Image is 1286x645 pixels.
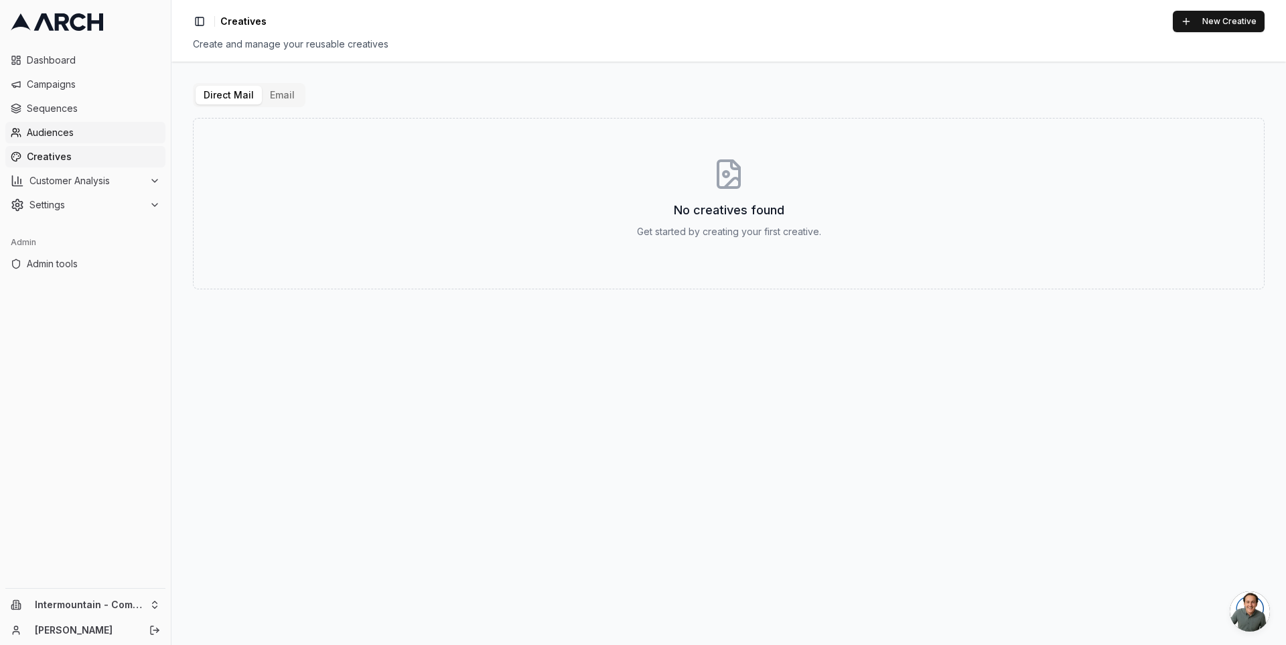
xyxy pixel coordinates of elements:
span: Audiences [27,126,160,139]
nav: breadcrumb [220,15,267,28]
a: [PERSON_NAME] [35,624,135,637]
a: Sequences [5,98,165,119]
div: Create and manage your reusable creatives [193,38,1265,51]
a: Dashboard [5,50,165,71]
a: Creatives [5,146,165,167]
button: New Creative [1173,11,1265,32]
span: Creatives [27,150,160,163]
button: Log out [145,621,164,640]
div: Open chat [1230,591,1270,632]
span: Creatives [220,15,267,28]
p: Get started by creating your first creative. [637,225,821,238]
span: Settings [29,198,144,212]
button: Customer Analysis [5,170,165,192]
span: Admin tools [27,257,160,271]
a: Audiences [5,122,165,143]
div: Admin [5,232,165,253]
a: Campaigns [5,74,165,95]
h3: No creatives found [674,201,784,220]
button: Email [262,86,303,104]
span: Intermountain - Comfort Solutions [35,599,144,611]
button: Direct Mail [196,86,262,104]
span: Campaigns [27,78,160,91]
span: Sequences [27,102,160,115]
span: Dashboard [27,54,160,67]
a: Admin tools [5,253,165,275]
span: Customer Analysis [29,174,144,188]
button: Intermountain - Comfort Solutions [5,594,165,616]
button: Settings [5,194,165,216]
